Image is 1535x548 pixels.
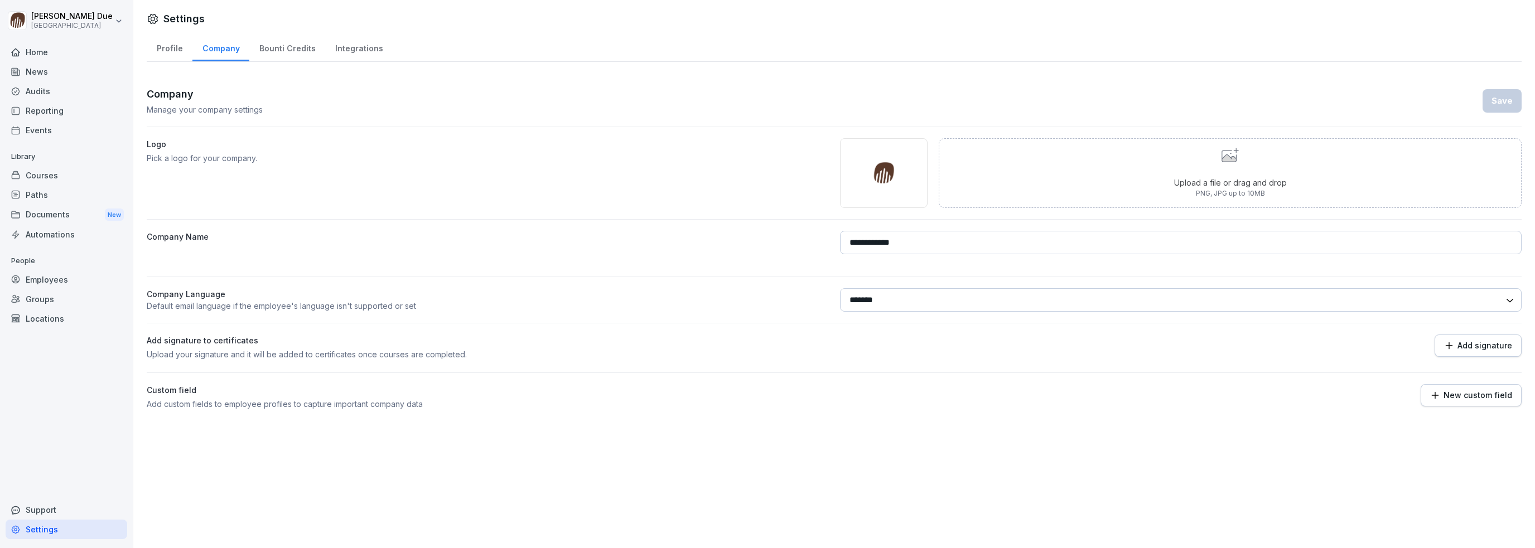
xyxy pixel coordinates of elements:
[6,225,127,244] a: Automations
[1457,341,1512,350] p: Add signature
[147,334,829,346] label: Add signature to certificates
[6,289,127,309] a: Groups
[6,101,127,120] a: Reporting
[147,300,829,312] p: Default email language if the employee's language isn't supported or set
[163,11,205,26] h1: Settings
[249,33,325,61] a: Bounti Credits
[6,62,127,81] a: News
[871,161,896,186] img: nsp78v9qgumm6p8hkwavcm2r.png
[6,166,127,185] a: Courses
[147,398,829,410] p: Add custom fields to employee profiles to capture important company data
[147,288,829,300] p: Company Language
[6,500,127,520] div: Support
[1174,177,1287,188] p: Upload a file or drag and drop
[147,104,263,115] p: Manage your company settings
[147,152,829,164] p: Pick a logo for your company.
[147,384,829,396] label: Custom field
[1483,89,1522,113] button: Save
[105,208,124,221] div: New
[192,33,249,61] a: Company
[147,348,829,360] p: Upload your signature and it will be added to certificates once courses are completed.
[147,33,192,61] a: Profile
[1174,188,1287,198] p: PNG, JPG up to 10MB
[1444,391,1512,400] p: New custom field
[325,33,393,61] a: Integrations
[1435,334,1522,357] button: Add signature
[1491,95,1513,107] div: Save
[31,12,113,21] p: [PERSON_NAME] Due
[6,148,127,166] p: Library
[6,252,127,270] p: People
[6,120,127,140] a: Events
[6,309,127,328] a: Locations
[6,205,127,225] div: Documents
[1421,384,1522,406] button: New custom field
[6,42,127,62] a: Home
[6,270,127,289] a: Employees
[6,81,127,101] a: Audits
[6,185,127,205] a: Paths
[6,520,127,539] a: Settings
[6,205,127,225] a: DocumentsNew
[147,231,829,254] label: Company Name
[31,22,113,30] p: [GEOGRAPHIC_DATA]
[147,86,263,101] h3: Company
[147,138,829,150] label: Logo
